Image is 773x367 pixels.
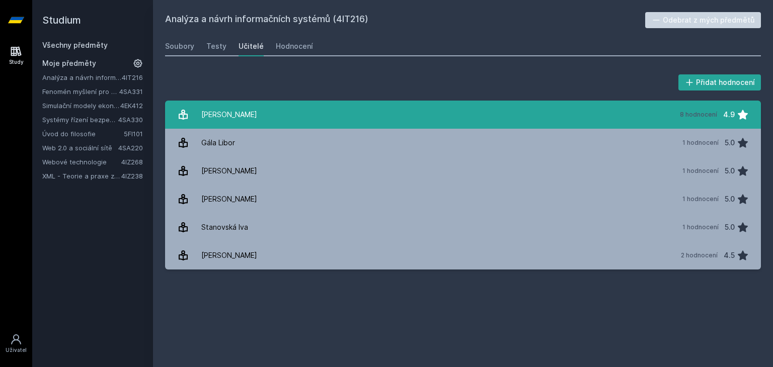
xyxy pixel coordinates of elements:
[42,129,124,139] a: Úvod do filosofie
[2,328,30,359] a: Uživatel
[206,41,226,51] div: Testy
[239,36,264,56] a: Učitelé
[121,158,143,166] a: 4IZ268
[201,161,257,181] div: [PERSON_NAME]
[6,346,27,354] div: Uživatel
[165,213,761,241] a: Stanovská Iva 1 hodnocení 5.0
[2,40,30,71] a: Study
[682,167,719,175] div: 1 hodnocení
[165,185,761,213] a: [PERSON_NAME] 1 hodnocení 5.0
[682,139,719,147] div: 1 hodnocení
[42,58,96,68] span: Moje předměty
[165,129,761,157] a: Gála Libor 1 hodnocení 5.0
[681,251,718,259] div: 2 hodnocení
[124,130,143,138] a: 5FI101
[119,87,143,96] a: 4SA331
[201,245,257,265] div: [PERSON_NAME]
[42,157,121,167] a: Webové technologie
[725,217,735,237] div: 5.0
[682,195,719,203] div: 1 hodnocení
[42,72,122,82] a: Analýza a návrh informačních systémů
[42,101,120,111] a: Simulační modely ekonomických procesů
[724,245,735,265] div: 4.5
[682,223,719,231] div: 1 hodnocení
[276,36,313,56] a: Hodnocení
[165,241,761,269] a: [PERSON_NAME] 2 hodnocení 4.5
[42,115,118,125] a: Systémy řízení bezpečnostních událostí
[165,41,194,51] div: Soubory
[680,111,717,119] div: 8 hodnocení
[276,41,313,51] div: Hodnocení
[725,133,735,153] div: 5.0
[118,144,143,152] a: 4SA220
[725,189,735,209] div: 5.0
[201,105,257,125] div: [PERSON_NAME]
[165,157,761,185] a: [PERSON_NAME] 1 hodnocení 5.0
[42,86,119,97] a: Fenomén myšlení pro manažery
[201,217,248,237] div: Stanovská Iva
[42,41,108,49] a: Všechny předměty
[165,12,645,28] h2: Analýza a návrh informačních systémů (4IT216)
[201,133,235,153] div: Gála Libor
[122,73,143,81] a: 4IT216
[42,171,121,181] a: XML - Teorie a praxe značkovacích jazyků
[121,172,143,180] a: 4IZ238
[165,36,194,56] a: Soubory
[42,143,118,153] a: Web 2.0 a sociální sítě
[165,101,761,129] a: [PERSON_NAME] 8 hodnocení 4.9
[201,189,257,209] div: [PERSON_NAME]
[645,12,761,28] button: Odebrat z mých předmětů
[725,161,735,181] div: 5.0
[723,105,735,125] div: 4.9
[118,116,143,124] a: 4SA330
[120,102,143,110] a: 4EK412
[206,36,226,56] a: Testy
[678,74,761,90] button: Přidat hodnocení
[9,58,24,66] div: Study
[239,41,264,51] div: Učitelé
